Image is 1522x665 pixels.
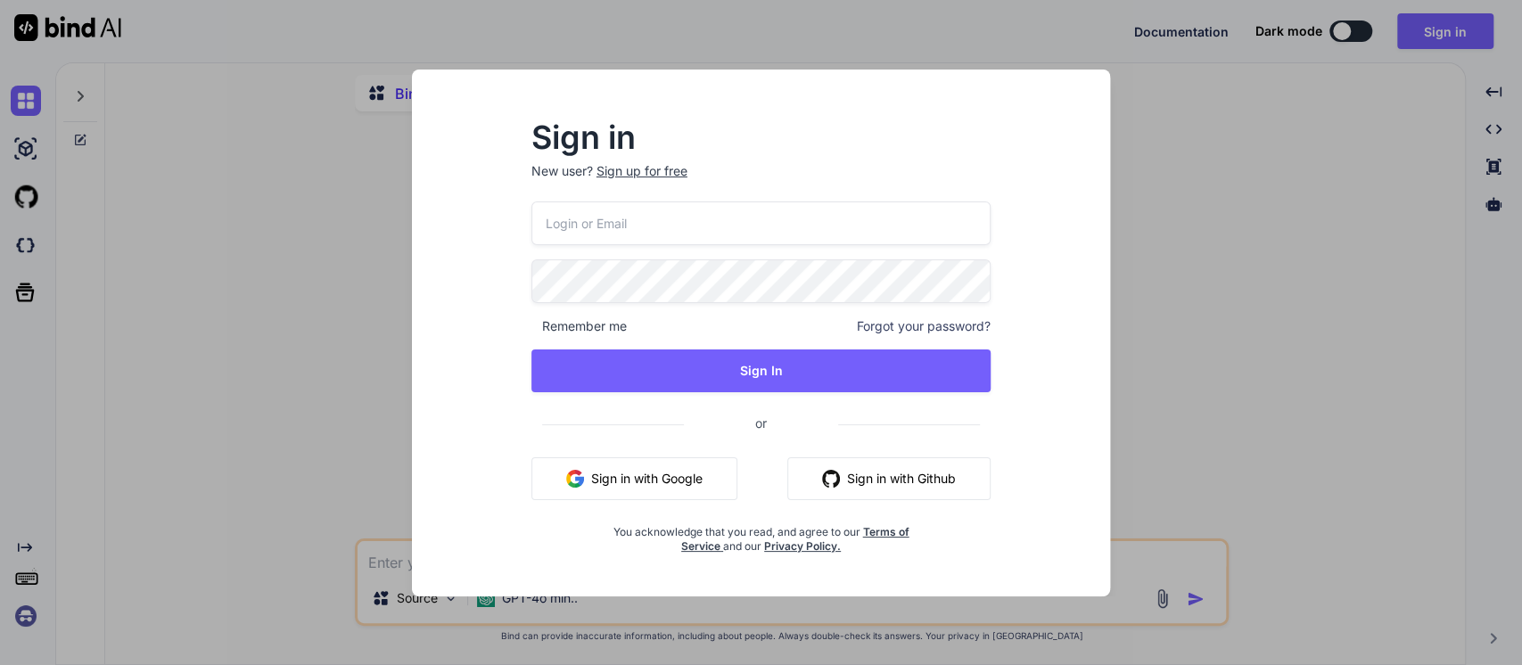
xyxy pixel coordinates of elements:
[684,401,838,445] span: or
[596,162,687,180] div: Sign up for free
[531,349,991,392] button: Sign In
[531,317,627,335] span: Remember me
[531,201,991,245] input: Login or Email
[764,539,841,553] a: Privacy Policy.
[566,470,584,488] img: google
[608,514,915,554] div: You acknowledge that you read, and agree to our and our
[822,470,840,488] img: github
[531,457,737,500] button: Sign in with Google
[531,162,991,201] p: New user?
[787,457,991,500] button: Sign in with Github
[857,317,991,335] span: Forgot your password?
[531,123,991,152] h2: Sign in
[681,525,909,553] a: Terms of Service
